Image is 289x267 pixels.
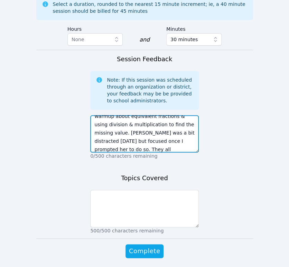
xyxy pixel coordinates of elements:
[90,115,199,153] textarea: Genesis' camera was not connecting again, her teacher tried to fix it but couldn't and the tech p...
[107,76,193,104] div: Note: If this session was scheduled through an organization or district, your feedback may be be ...
[166,33,222,46] button: 30 minutes
[121,173,168,183] h3: Topics Covered
[139,36,150,44] div: and
[129,246,160,256] span: Complete
[67,23,123,33] label: Hours
[67,33,123,46] button: None
[72,37,84,42] span: None
[90,227,199,234] p: 500/500 characters remaining
[53,1,248,15] div: Select a duration, rounded to the nearest 15 minute increment; ie, a 40 minute session should be ...
[117,54,172,64] h3: Session Feedback
[170,35,198,44] span: 30 minutes
[125,244,164,258] button: Complete
[166,23,222,33] label: Minutes
[90,153,199,159] p: 0/500 characters remaining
